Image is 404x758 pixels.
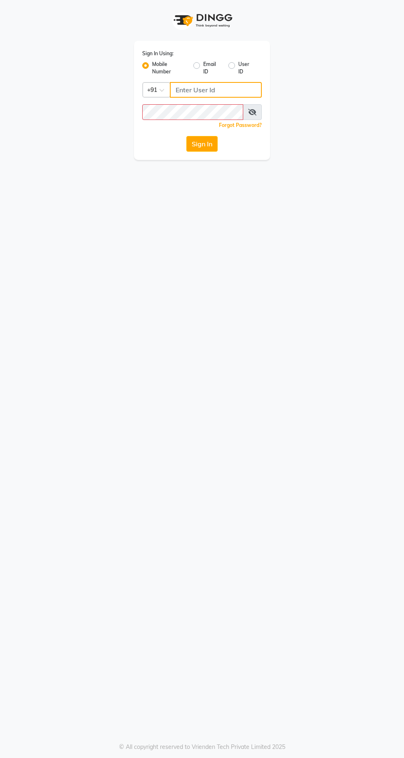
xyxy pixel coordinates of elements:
a: Forgot Password? [219,122,262,128]
img: logo1.svg [169,8,235,33]
input: Username [170,82,262,98]
label: User ID [238,61,255,75]
label: Sign In Using: [142,50,174,57]
button: Sign In [186,136,218,152]
label: Email ID [203,61,222,75]
label: Mobile Number [152,61,187,75]
input: Username [142,104,243,120]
